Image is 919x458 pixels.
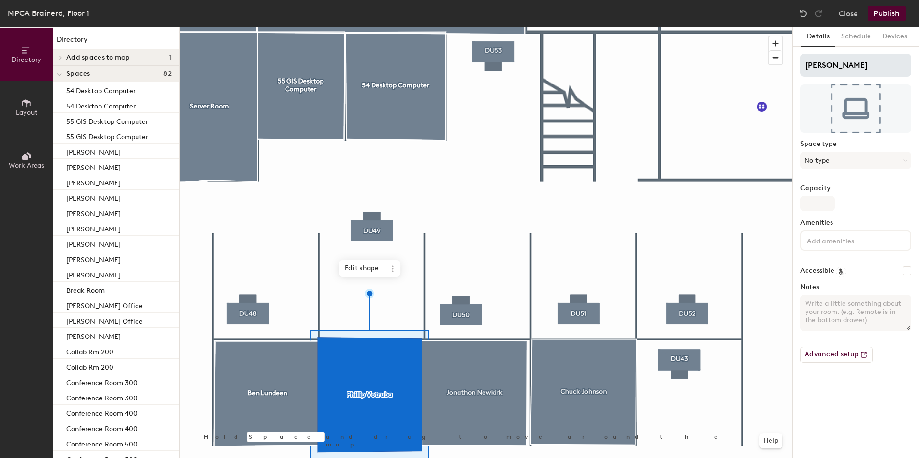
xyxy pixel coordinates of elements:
[66,145,121,157] p: [PERSON_NAME]
[800,219,911,227] label: Amenities
[801,27,835,47] button: Details
[66,130,148,141] p: 55 GIS Desktop Computer
[169,54,172,61] span: 1
[66,192,121,203] p: [PERSON_NAME]
[798,9,808,18] img: Undo
[66,437,137,448] p: Conference Room 500
[66,299,143,310] p: [PERSON_NAME] Office
[66,54,130,61] span: Add spaces to map
[66,253,121,264] p: [PERSON_NAME]
[66,361,113,372] p: Collab Rm 200
[800,84,911,133] img: The space named Phillip Votruba
[66,161,121,172] p: [PERSON_NAME]
[12,56,41,64] span: Directory
[66,207,121,218] p: [PERSON_NAME]
[877,27,913,47] button: Devices
[66,268,121,279] p: [PERSON_NAME]
[800,184,911,192] label: Capacity
[66,407,137,418] p: Conference Room 400
[66,376,137,387] p: Conference Room 300
[814,9,823,18] img: Redo
[66,391,137,402] p: Conference Room 300
[805,234,892,246] input: Add amenities
[16,108,37,117] span: Layout
[800,267,834,275] label: Accessible
[8,7,89,19] div: MPCA Brainerd, Floor 1
[759,433,782,448] button: Help
[800,152,911,169] button: No type
[66,345,113,356] p: Collab Rm 200
[9,161,44,169] span: Work Areas
[53,35,179,49] h1: Directory
[800,283,911,291] label: Notes
[66,314,143,325] p: [PERSON_NAME] Office
[66,238,121,249] p: [PERSON_NAME]
[66,115,148,126] p: 55 GIS Desktop Computer
[800,347,873,363] button: Advanced setup
[66,222,121,233] p: [PERSON_NAME]
[339,260,385,277] span: Edit shape
[839,6,858,21] button: Close
[66,176,121,187] p: [PERSON_NAME]
[66,284,105,295] p: Break Room
[66,99,136,110] p: 54 Desktop Computer
[868,6,906,21] button: Publish
[66,70,90,78] span: Spaces
[163,70,172,78] span: 82
[800,140,911,148] label: Space type
[66,84,136,95] p: 54 Desktop Computer
[835,27,877,47] button: Schedule
[66,330,121,341] p: [PERSON_NAME]
[66,422,137,433] p: Conference Room 400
